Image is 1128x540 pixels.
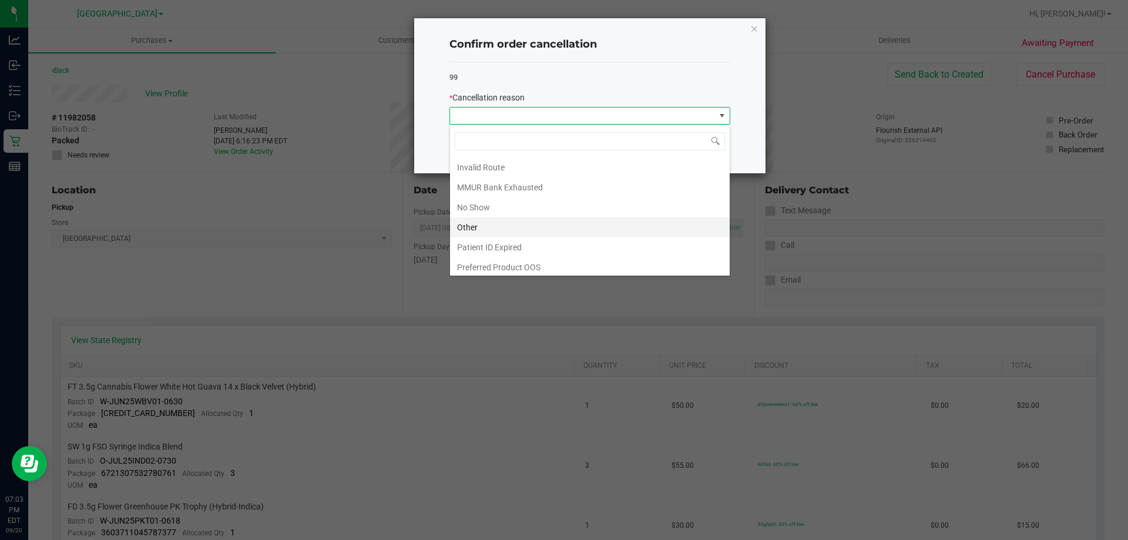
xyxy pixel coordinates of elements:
span: 99 [449,73,458,82]
li: Preferred Product OOS [450,257,730,277]
li: MMUR Bank Exhausted [450,177,730,197]
span: Cancellation reason [452,93,525,102]
li: Patient ID Expired [450,237,730,257]
button: Close [750,21,758,35]
iframe: Resource center [12,446,47,481]
li: No Show [450,197,730,217]
li: Other [450,217,730,237]
li: Invalid Route [450,157,730,177]
h4: Confirm order cancellation [449,37,730,52]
